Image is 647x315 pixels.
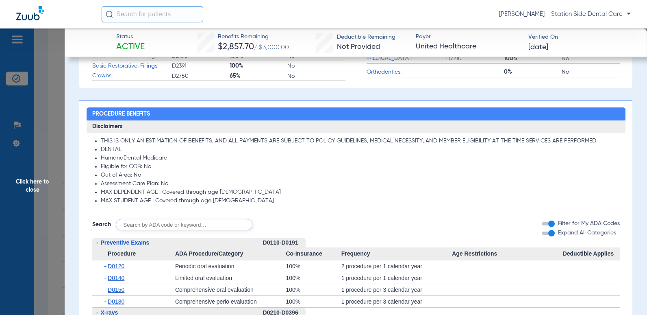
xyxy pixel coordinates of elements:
[101,163,620,171] li: Eligible for COB: No
[102,6,203,22] input: Search for patients
[286,260,341,272] div: 100%
[101,180,620,188] li: Assessment Care Plan: No
[92,72,172,80] span: Crowns:
[337,43,380,50] span: Not Provided
[218,33,289,41] span: Benefits Remaining
[286,247,341,260] span: Co-Insurance
[563,247,620,260] span: Deductible Applies
[101,239,150,246] span: Preventive Exams
[101,189,620,196] li: MAX DEPENDENT AGE : Covered through age [DEMOGRAPHIC_DATA]
[104,296,108,307] span: +
[175,272,286,284] div: Limited oral evaluation
[452,247,563,260] span: Age Restrictions
[337,33,395,42] span: Deductible Remaining
[341,296,452,307] div: 1 procedure per 3 calendar year
[108,298,124,305] span: D0180
[230,62,287,70] span: 100%
[92,221,111,229] span: Search
[172,72,230,80] span: D2750
[116,42,145,53] span: Active
[263,238,306,248] div: D0110-D0191
[16,6,44,20] img: Zuub Logo
[341,272,452,284] div: 1 procedure per 1 calendar year
[416,42,521,52] span: United Healthcare
[175,296,286,307] div: Comprehensive perio evaluation
[92,247,175,260] span: Procedure
[108,275,124,281] span: D0140
[562,55,619,63] span: No
[116,33,145,41] span: Status
[96,239,98,246] span: -
[341,284,452,295] div: 1 procedure per 3 calendar year
[116,219,252,230] input: Search by ADA code or keyword…
[101,146,620,153] li: DENTAL
[504,68,562,76] span: 0%
[230,72,287,80] span: 65%
[104,260,108,272] span: +
[254,44,289,51] span: / $3,000.00
[287,62,345,70] span: No
[172,62,230,70] span: D2391
[92,62,172,70] span: Basic Restorative, Fillings:
[446,55,504,63] span: D7210
[528,42,548,52] span: [DATE]
[175,284,286,295] div: Comprehensive oral evaluation
[367,68,446,77] span: Orthodontics:
[101,197,620,205] li: MAX STUDENT AGE : Covered through age [DEMOGRAPHIC_DATA]
[101,172,620,179] li: Out of Area: No
[108,263,124,269] span: D0120
[104,272,108,284] span: +
[108,287,124,293] span: D0150
[416,33,521,41] span: Payer
[556,219,620,228] label: Filter for My ADA Codes
[562,68,619,76] span: No
[286,296,341,307] div: 100%
[286,284,341,295] div: 100%
[367,54,446,63] span: [MEDICAL_DATA]:
[104,284,108,295] span: +
[286,272,341,284] div: 100%
[558,230,616,236] span: Expand All Categories
[499,10,631,18] span: [PERSON_NAME] - Station Side Dental Care
[106,11,113,18] img: Search Icon
[341,260,452,272] div: 2 procedure per 1 calendar year
[341,247,452,260] span: Frequency
[528,33,634,42] span: Verified On
[504,55,562,63] span: 100%
[87,120,625,133] h3: Disclaimers
[101,155,620,162] li: HumanaDental Medicare
[87,107,625,120] h2: Procedure Benefits
[175,247,286,260] span: ADA Procedure/Category
[287,72,345,80] span: No
[218,43,254,51] span: $2,857.70
[175,260,286,272] div: Periodic oral evaluation
[101,138,620,145] li: THIS IS ONLY AN ESTIMATION OF BENEFITS, AND ALL PAYMENTS ARE SUBJECT TO POLICY GUIDELINES, MEDICA...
